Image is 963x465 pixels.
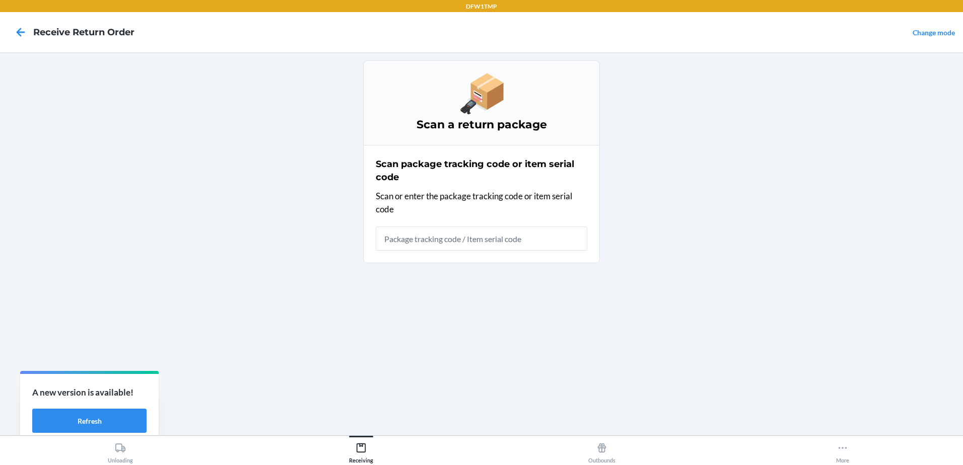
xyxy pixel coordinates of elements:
[466,2,497,11] p: DFW1TMP
[349,438,373,463] div: Receiving
[376,117,587,133] h3: Scan a return package
[836,438,849,463] div: More
[376,190,587,215] p: Scan or enter the package tracking code or item serial code
[32,409,147,433] button: Refresh
[376,158,587,184] h2: Scan package tracking code or item serial code
[481,436,722,463] button: Outbounds
[588,438,615,463] div: Outbounds
[108,438,133,463] div: Unloading
[722,436,963,463] button: More
[241,436,481,463] button: Receiving
[376,226,587,251] input: Package tracking code / Item serial code
[33,26,134,39] h4: Receive Return Order
[32,386,147,399] p: A new version is available!
[913,28,955,37] a: Change mode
